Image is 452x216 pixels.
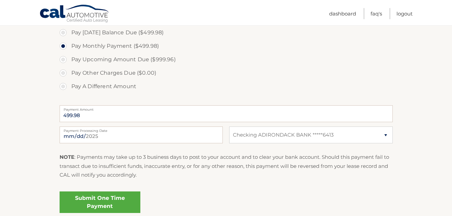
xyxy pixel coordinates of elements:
input: Payment Amount [60,105,393,122]
a: Dashboard [329,8,356,19]
label: Pay Other Charges Due ($0.00) [60,66,393,80]
p: : Payments may take up to 3 business days to post to your account and to clear your bank account.... [60,153,393,179]
label: Payment Amount [60,105,393,111]
label: Pay Upcoming Amount Due ($999.96) [60,53,393,66]
strong: NOTE [60,154,74,160]
a: Logout [396,8,413,19]
label: Pay [DATE] Balance Due ($499.98) [60,26,393,39]
label: Pay A Different Amount [60,80,393,93]
a: Submit One Time Payment [60,191,140,213]
a: FAQ's [371,8,382,19]
label: Payment Processing Date [60,127,223,132]
input: Payment Date [60,127,223,143]
label: Pay Monthly Payment ($499.98) [60,39,393,53]
a: Cal Automotive [39,4,110,24]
